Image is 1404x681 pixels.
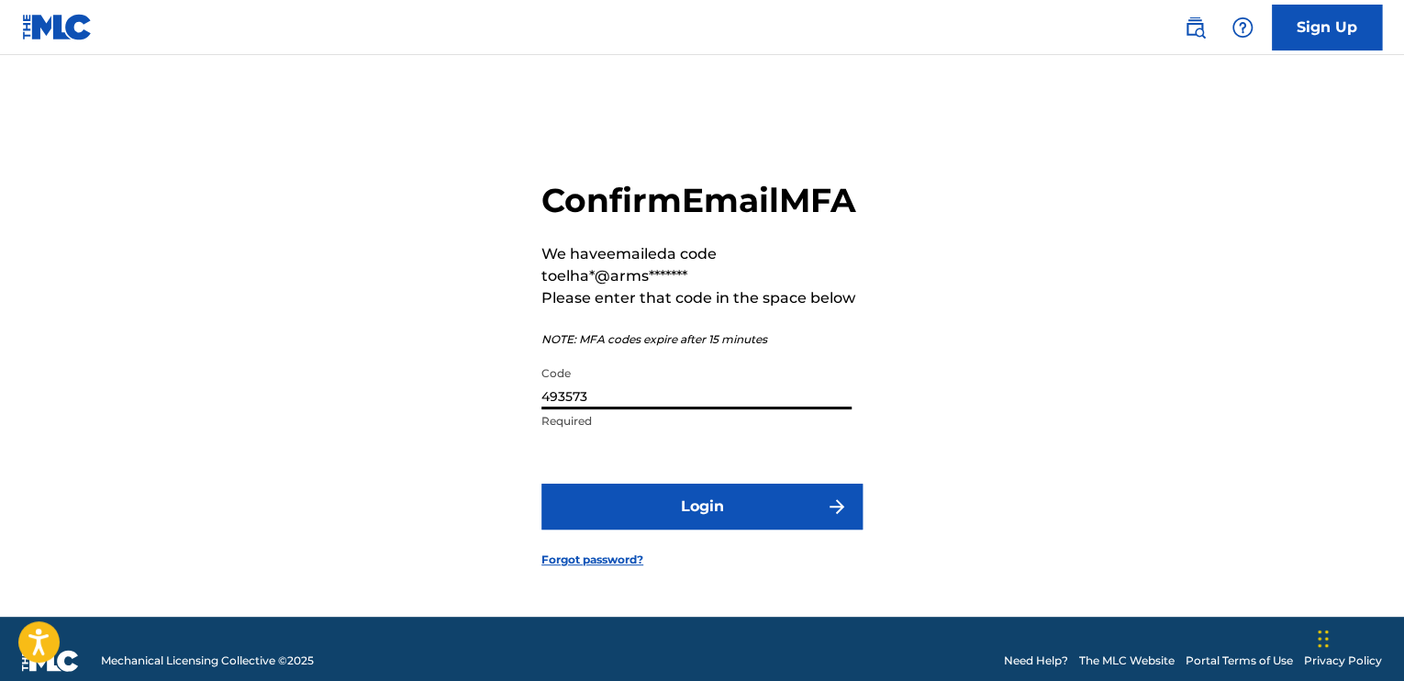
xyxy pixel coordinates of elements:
[541,243,863,287] p: We have emailed a code to elha*@arms*******
[541,180,863,221] h2: Confirm Email MFA
[1079,653,1175,669] a: The MLC Website
[22,14,93,40] img: MLC Logo
[1304,653,1382,669] a: Privacy Policy
[22,650,79,672] img: logo
[826,496,848,518] img: f7272a7cc735f4ea7f67.svg
[1004,653,1068,669] a: Need Help?
[1318,611,1329,666] div: Drag
[1186,653,1293,669] a: Portal Terms of Use
[1231,17,1254,39] img: help
[541,413,852,430] p: Required
[541,484,863,530] button: Login
[1272,5,1382,50] a: Sign Up
[541,287,863,309] p: Please enter that code in the space below
[1184,17,1206,39] img: search
[1176,9,1213,46] a: Public Search
[541,552,643,568] a: Forgot password?
[541,331,863,348] p: NOTE: MFA codes expire after 15 minutes
[1224,9,1261,46] div: Help
[1312,593,1404,681] iframe: Chat Widget
[101,653,314,669] span: Mechanical Licensing Collective © 2025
